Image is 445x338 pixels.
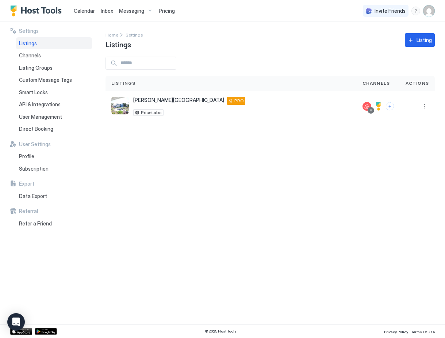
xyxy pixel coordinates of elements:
span: Settings [19,28,39,34]
span: [PERSON_NAME][GEOGRAPHIC_DATA] [133,97,224,103]
span: Terms Of Use [411,330,435,334]
a: Data Export [16,190,92,202]
span: Pricing [159,8,175,14]
span: Home [106,32,118,38]
a: API & Integrations [16,98,92,111]
span: Privacy Policy [384,330,408,334]
div: listing image [111,97,129,114]
input: Input Field [118,57,176,69]
span: Listings [19,40,37,47]
span: © 2025 Host Tools [205,329,237,334]
span: Referral [19,208,38,214]
span: User Settings [19,141,51,148]
span: PRO [234,98,244,104]
a: Profile [16,150,92,163]
span: Invite Friends [375,8,406,14]
a: User Management [16,111,92,123]
a: Inbox [101,7,113,15]
button: Listing [405,33,435,47]
a: Home [106,31,118,38]
div: Breadcrumb [126,31,143,38]
a: Direct Booking [16,123,92,135]
button: More options [420,102,429,111]
span: Channels [362,80,390,87]
a: Host Tools Logo [10,5,65,16]
a: Smart Locks [16,86,92,99]
a: Settings [126,31,143,38]
span: Listings [106,38,131,49]
a: Custom Message Tags [16,74,92,86]
div: Listing [417,36,432,44]
div: menu [420,102,429,111]
div: Open Intercom Messenger [7,313,25,331]
button: Connect channels [386,102,394,110]
span: Refer a Friend [19,220,52,227]
a: Subscription [16,163,92,175]
span: Profile [19,153,34,160]
span: Direct Booking [19,126,53,132]
span: Channels [19,52,41,59]
a: Listing Groups [16,62,92,74]
a: Refer a Friend [16,217,92,230]
div: User profile [423,5,435,17]
span: User Management [19,114,62,120]
span: Custom Message Tags [19,77,72,83]
span: Listings [111,80,136,87]
a: Google Play Store [35,328,57,335]
a: Privacy Policy [384,327,408,335]
span: API & Integrations [19,101,61,108]
div: menu [411,7,420,15]
a: Terms Of Use [411,327,435,335]
div: Breadcrumb [106,31,118,38]
a: Listings [16,37,92,50]
span: Export [19,181,34,187]
span: Messaging [119,8,144,14]
a: Calendar [74,7,95,15]
a: Channels [16,49,92,62]
a: App Store [10,328,32,335]
span: Subscription [19,166,49,172]
span: Calendar [74,8,95,14]
span: Actions [406,80,429,87]
span: Listing Groups [19,65,53,71]
span: Inbox [101,8,113,14]
span: Data Export [19,193,47,200]
span: Settings [126,32,143,38]
span: Smart Locks [19,89,48,96]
